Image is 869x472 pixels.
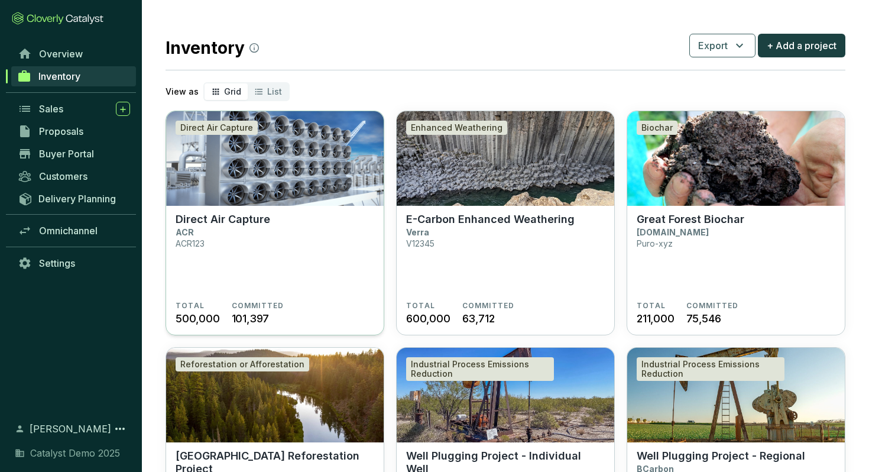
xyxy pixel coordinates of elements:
[39,170,87,182] span: Customers
[38,193,116,205] span: Delivery Planning
[176,311,220,326] span: 500,000
[406,357,554,381] div: Industrial Process Emissions Reduction
[166,35,259,60] h2: Inventory
[232,311,270,326] span: 101,397
[12,44,136,64] a: Overview
[462,301,515,311] span: COMMITTED
[176,213,270,226] p: Direct Air Capture
[758,34,845,57] button: + Add a project
[12,99,136,119] a: Sales
[637,238,673,248] p: Puro-xyz
[38,70,80,82] span: Inventory
[396,111,615,335] a: E-Carbon Enhanced WeatheringEnhanced WeatheringE-Carbon Enhanced WeatheringVerraV12345TOTAL600,00...
[637,357,784,381] div: Industrial Process Emissions Reduction
[166,111,384,206] img: Direct Air Capture
[637,227,709,237] p: [DOMAIN_NAME]
[462,311,495,326] span: 63,712
[30,446,120,460] span: Catalyst Demo 2025
[397,111,614,206] img: E-Carbon Enhanced Weathering
[267,86,282,96] span: List
[406,311,450,326] span: 600,000
[637,213,744,226] p: Great Forest Biochar
[39,125,83,137] span: Proposals
[39,48,83,60] span: Overview
[406,238,434,248] p: V12345
[224,86,241,96] span: Grid
[166,348,384,442] img: Great Oaks Reforestation Project
[176,121,258,135] div: Direct Air Capture
[637,121,677,135] div: Biochar
[12,189,136,208] a: Delivery Planning
[176,301,205,311] span: TOTAL
[12,166,136,186] a: Customers
[637,311,675,326] span: 211,000
[176,227,194,237] p: ACR
[11,66,136,86] a: Inventory
[406,301,435,311] span: TOTAL
[406,213,575,226] p: E-Carbon Enhanced Weathering
[686,311,721,326] span: 75,546
[627,111,845,206] img: Great Forest Biochar
[176,238,205,248] p: ACR123
[12,121,136,141] a: Proposals
[30,422,111,436] span: [PERSON_NAME]
[406,121,507,135] div: Enhanced Weathering
[397,348,614,442] img: Well Plugging Project - Individual Well
[39,148,94,160] span: Buyer Portal
[39,225,98,237] span: Omnichannel
[39,257,75,269] span: Settings
[689,34,755,57] button: Export
[698,38,728,53] span: Export
[166,86,199,98] p: View as
[232,301,284,311] span: COMMITTED
[637,450,805,463] p: Well Plugging Project - Regional
[12,253,136,273] a: Settings
[203,82,290,101] div: segmented control
[686,301,739,311] span: COMMITTED
[767,38,836,53] span: + Add a project
[637,301,666,311] span: TOTAL
[627,111,845,335] a: Great Forest BiocharBiocharGreat Forest Biochar[DOMAIN_NAME]Puro-xyzTOTAL211,000COMMITTED75,546
[176,357,309,371] div: Reforestation or Afforestation
[12,144,136,164] a: Buyer Portal
[12,221,136,241] a: Omnichannel
[406,227,429,237] p: Verra
[39,103,63,115] span: Sales
[166,111,384,335] a: Direct Air CaptureDirect Air CaptureDirect Air CaptureACRACR123TOTAL500,000COMMITTED101,397
[627,348,845,442] img: Well Plugging Project - Regional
